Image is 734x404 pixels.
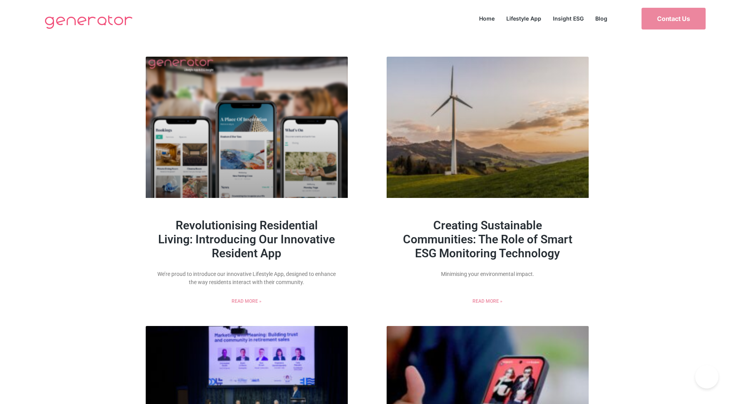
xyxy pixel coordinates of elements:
p: Minimising your environmental impact. [398,270,577,278]
a: Home [473,13,500,24]
a: Revolutionising Residential Living: Introducing Our Innovative Resident App [158,218,335,260]
a: Contact Us [642,8,706,29]
iframe: Toggle Customer Support [695,365,718,388]
a: Read more about Creating Sustainable Communities: The Role of Smart ESG Monitoring Technology [472,298,502,305]
a: Read more about Revolutionising Residential Living: Introducing Our Innovative Resident App [232,298,262,305]
a: Blog [589,13,613,24]
span: Contact Us [657,16,690,22]
a: Lifestyle App [500,13,547,24]
nav: Menu [473,13,613,24]
a: Creating Sustainable Communities: The Role of Smart ESG Monitoring Technology [403,218,572,260]
p: We’re proud to introduce our innovative Lifestyle App, designed to enhance the way residents inte... [157,270,336,286]
a: Insight ESG [547,13,589,24]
